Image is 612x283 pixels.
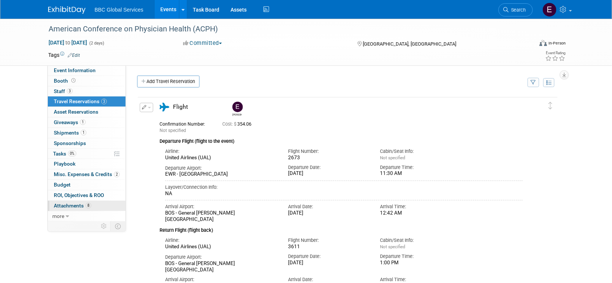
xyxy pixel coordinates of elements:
div: EWR - [GEOGRAPHIC_DATA] [165,171,277,178]
a: more [48,211,126,221]
a: Budget [48,180,126,190]
span: Booth [54,78,77,84]
td: Toggle Event Tabs [111,221,126,231]
div: In-Person [548,40,566,46]
button: Committed [180,39,225,47]
span: Budget [54,182,71,188]
span: 3 [101,99,107,104]
span: Misc. Expenses & Credits [54,171,120,177]
span: Giveaways [54,119,86,125]
div: Arrival Date: [288,203,369,210]
a: Attachments8 [48,201,126,211]
span: Cost: $ [222,121,237,127]
a: Sponsorships [48,138,126,148]
span: BBC Global Services [95,7,143,13]
td: Personalize Event Tab Strip [98,221,111,231]
div: Event Format [489,39,566,50]
span: 3 [67,88,72,94]
div: NA [165,191,523,197]
div: Flight Number: [288,148,369,155]
span: Not specified [380,244,405,249]
div: 3611 [288,244,369,250]
a: Misc. Expenses & Credits2 [48,169,126,179]
a: Playbook [48,159,126,169]
a: ROI, Objectives & ROO [48,190,126,200]
div: Departure Airport: [165,254,277,261]
span: Flight [173,104,188,110]
div: 12:42 AM [380,210,461,216]
i: Flight [160,103,169,111]
div: BOS - General [PERSON_NAME][GEOGRAPHIC_DATA] [165,210,277,223]
div: Arrival Time: [380,276,461,283]
a: Add Travel Reservation [137,76,200,87]
div: 11:30 AM [380,170,461,177]
span: Shipments [54,130,86,136]
span: to [64,40,71,46]
img: Format-Inperson.png [540,40,547,46]
span: 0% [68,151,76,156]
span: Attachments [54,203,91,209]
img: ExhibitDay [48,6,86,14]
a: Giveaways1 [48,117,126,127]
i: Filter by Traveler [531,80,536,85]
div: Departure Time: [380,164,461,171]
div: [DATE] [288,260,369,266]
div: Layover/Connection Info: [165,184,523,191]
span: 1 [80,119,86,125]
div: [DATE] [288,210,369,216]
div: Cabin/Seat Info: [380,148,461,155]
span: Not specified [380,155,405,160]
span: (2 days) [89,41,104,46]
span: 354.06 [222,121,254,127]
a: Staff3 [48,86,126,96]
a: Search [498,3,533,16]
span: ROI, Objectives & ROO [54,192,104,198]
div: Ethan Denkensohn [232,112,242,116]
div: Return Flight (flight back) [160,222,523,234]
div: Confirmation Number: [160,119,211,127]
div: Departure Airport: [165,165,277,172]
span: Booth not reserved yet [70,78,77,83]
a: Shipments1 [48,128,126,138]
div: Cabin/Seat Info: [380,237,461,244]
div: 1:00 PM [380,260,461,266]
span: [GEOGRAPHIC_DATA], [GEOGRAPHIC_DATA] [363,41,456,47]
div: Departure Date: [288,164,369,171]
i: Click and drag to move item [548,102,552,110]
span: Sponsorships [54,140,86,146]
span: [DATE] [DATE] [48,39,87,46]
a: Asset Reservations [48,107,126,117]
div: Arrival Date: [288,276,369,283]
div: [DATE] [288,170,369,177]
span: Event Information [54,67,96,73]
span: 8 [86,203,91,208]
div: BOS - General [PERSON_NAME][GEOGRAPHIC_DATA] [165,261,277,273]
div: United Airlines (UAL) [165,155,277,161]
div: Airline: [165,148,277,155]
div: Departure Date: [288,253,369,260]
a: Travel Reservations3 [48,96,126,107]
span: Tasks [53,151,76,157]
span: Playbook [54,161,75,167]
img: Ethan Denkensohn [232,102,243,112]
span: Staff [54,88,72,94]
div: Arrival Airport: [165,276,277,283]
span: Not specified [160,128,186,133]
span: Travel Reservations [54,98,107,104]
div: United Airlines (UAL) [165,244,277,250]
div: 2673 [288,155,369,161]
span: more [52,213,64,219]
a: Tasks0% [48,149,126,159]
div: Ethan Denkensohn [231,102,244,116]
a: Booth [48,76,126,86]
div: Airline: [165,237,277,244]
span: Search [509,7,526,13]
span: Asset Reservations [54,109,98,115]
div: Departure Time: [380,253,461,260]
a: Edit [68,53,80,58]
div: Departure Flight (flight to the event) [160,134,523,145]
div: Arrival Time: [380,203,461,210]
span: 2 [114,172,120,177]
img: Ethan Denkensohn [543,3,557,17]
div: American Conference on Physician Health (ACPH) [46,22,522,36]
